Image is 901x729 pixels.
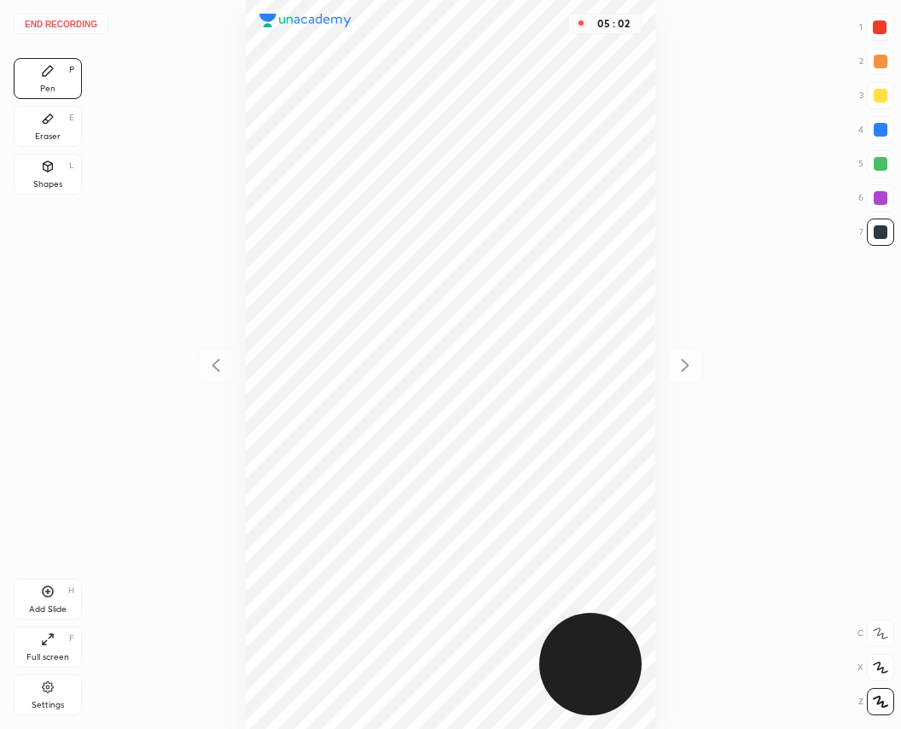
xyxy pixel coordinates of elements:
[69,634,74,643] div: F
[35,132,61,141] div: Eraser
[33,180,62,189] div: Shapes
[69,114,74,122] div: E
[859,48,894,75] div: 2
[859,219,894,246] div: 7
[69,66,74,74] div: P
[857,654,894,681] div: X
[68,586,74,595] div: H
[259,14,352,27] img: logo.38c385cc.svg
[593,18,634,30] div: 05 : 02
[859,82,894,109] div: 3
[859,14,893,41] div: 1
[858,116,894,143] div: 4
[32,701,64,709] div: Settings
[858,150,894,178] div: 5
[14,14,108,34] button: End recording
[857,620,894,647] div: C
[26,653,69,662] div: Full screen
[29,605,67,614] div: Add Slide
[858,184,894,212] div: 6
[69,161,74,170] div: L
[40,85,55,93] div: Pen
[858,688,894,715] div: Z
